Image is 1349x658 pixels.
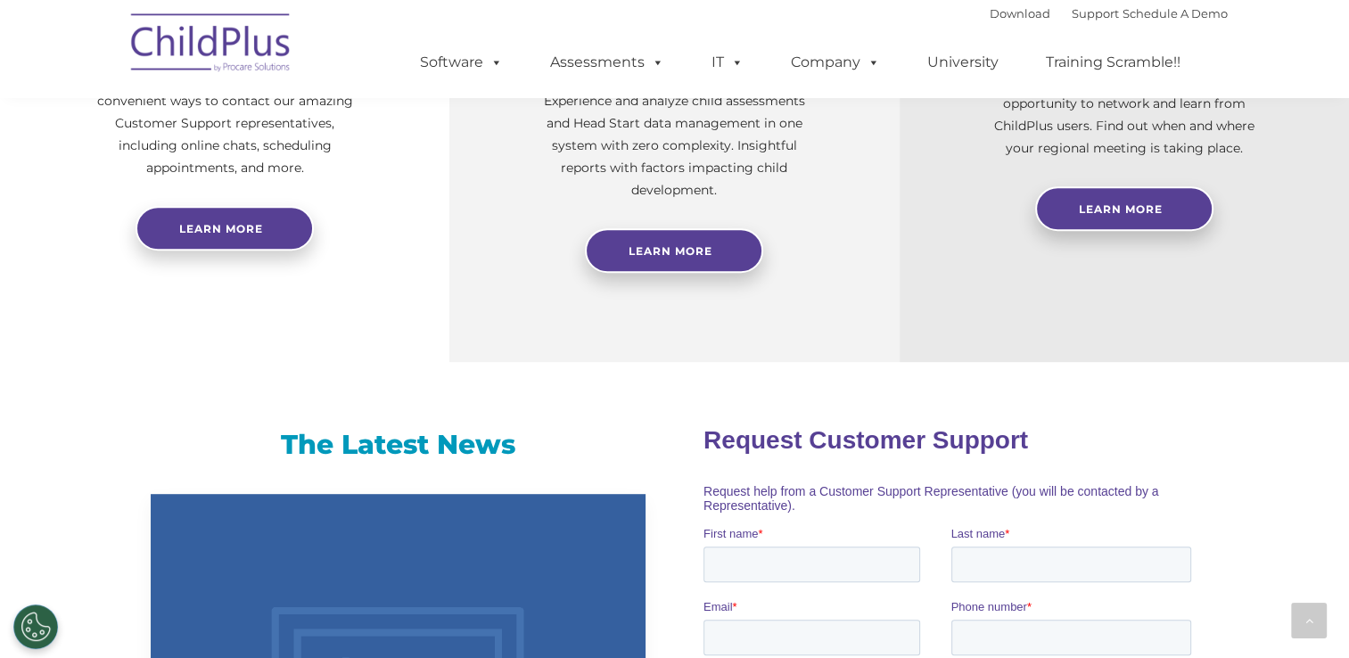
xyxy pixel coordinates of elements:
[122,1,300,90] img: ChildPlus by Procare Solutions
[909,45,1016,80] a: University
[1058,465,1349,658] iframe: Chat Widget
[694,45,761,80] a: IT
[989,70,1260,160] p: Not using ChildPlus? These are a great opportunity to network and learn from ChildPlus users. Fin...
[402,45,521,80] a: Software
[179,222,263,235] span: Learn more
[248,191,324,204] span: Phone number
[1035,186,1213,231] a: Learn More
[532,45,682,80] a: Assessments
[151,427,646,463] h3: The Latest News
[539,90,810,202] p: Experience and analyze child assessments and Head Start data management in one system with zero c...
[585,228,763,273] a: Learn More
[990,6,1228,21] font: |
[629,244,712,258] span: Learn More
[136,206,314,251] a: Learn more
[13,605,58,649] button: Cookies Settings
[89,68,360,179] p: Need help with ChildPlus? We offer many convenient ways to contact our amazing Customer Support r...
[1072,6,1119,21] a: Support
[773,45,898,80] a: Company
[1028,45,1198,80] a: Training Scramble!!
[1079,202,1163,216] span: Learn More
[248,118,302,131] span: Last name
[1123,6,1228,21] a: Schedule A Demo
[990,6,1050,21] a: Download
